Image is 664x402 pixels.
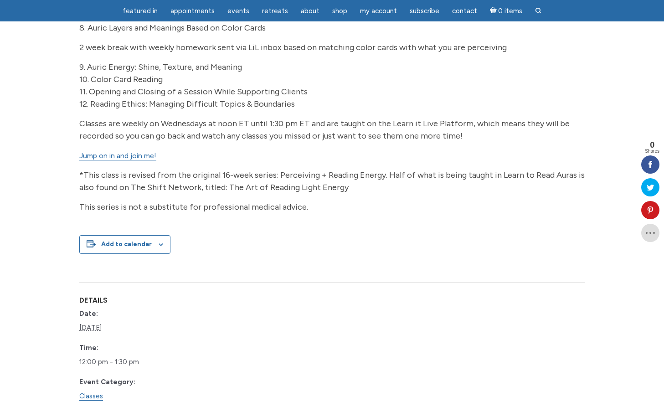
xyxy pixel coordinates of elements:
a: Retreats [257,2,293,20]
span: Contact [452,7,477,15]
span: 2 week break with weekly homework sent via LiL inbox based on matching color cards with what you ... [79,42,507,52]
span: Appointments [170,7,215,15]
a: Appointments [165,2,220,20]
span: 8. Auric Layers and Meanings Based on Color Cards [79,23,266,33]
span: Shares [645,149,659,154]
a: featured in [117,2,163,20]
span: featured in [123,7,158,15]
a: Cart0 items [484,1,528,20]
span: This series is not a substitute for professional medical advice. [79,202,308,212]
a: Contact [447,2,483,20]
dt: Date: [79,308,186,319]
a: Shop [327,2,353,20]
a: Events [222,2,255,20]
a: Subscribe [404,2,445,20]
span: 9. Auric Energy: Shine, Texture, and Meaning [79,62,242,72]
a: Jump on in and join me! [79,151,156,160]
a: Classes [79,392,103,401]
dt: Event Category: [79,376,186,387]
span: Classes are weekly on Wednesdays at noon ET until 1:30 pm ET and are taught on the Learn it Live ... [79,119,570,141]
span: Events [227,7,249,15]
span: 12. Reading Ethics: Managing Difficult Topics & Boundaries [79,99,295,109]
span: 11. Opening and Closing of a Session While Supporting Clients [79,87,308,97]
i: Cart [490,7,499,15]
span: About [301,7,319,15]
span: 10. Color Card Reading [79,74,163,84]
span: Retreats [262,7,288,15]
button: View links to add events to your calendar [101,240,152,248]
a: My Account [355,2,402,20]
h2: Details [79,297,186,304]
a: About [295,2,325,20]
div: 2025-10-08 [79,355,186,369]
dt: Time: [79,342,186,353]
span: Subscribe [410,7,439,15]
span: Shop [332,7,347,15]
span: *This class is revised from the original 16-week series: Perceiving + Reading Energy. Half of wha... [79,170,585,192]
abbr: 2025-10-08 [79,324,102,332]
span: My Account [360,7,397,15]
span: 0 items [498,8,522,15]
span: 0 [645,141,659,149]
